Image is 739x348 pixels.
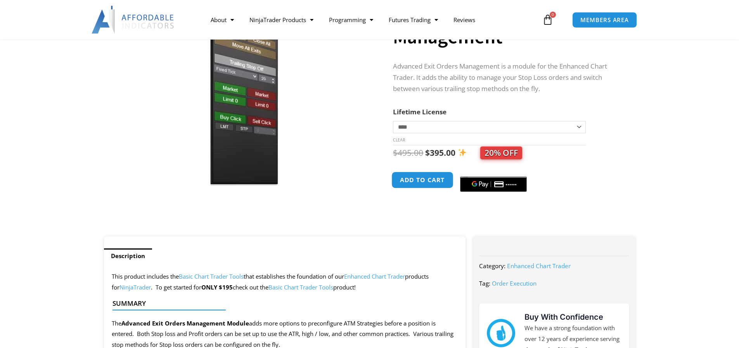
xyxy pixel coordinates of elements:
button: Buy with GPay [460,176,527,192]
a: NinjaTrader [119,283,151,291]
text: •••••• [506,182,518,187]
span: 20% OFF [480,146,522,159]
p: Advanced Exit Orders Management is a module for the Enhanced Chart Trader. It adds the ability to... [393,61,620,95]
h4: Summary [112,300,451,307]
a: Order Execution [492,279,537,287]
a: Basic Chart Trader Tools [179,272,244,280]
a: Description [104,248,152,264]
img: mark thumbs good 43913 | Affordable Indicators – NinjaTrader [487,319,515,347]
a: Enhanced Chart Trader [507,262,571,270]
a: About [203,11,242,29]
p: This product includes the that establishes the foundation of our products for . To get started for [112,271,458,293]
nav: Menu [203,11,540,29]
a: Enhanced Chart Trader [344,272,405,280]
span: MEMBERS AREA [580,17,629,23]
label: Lifetime License [393,107,447,116]
a: Reviews [446,11,483,29]
img: LogoAI | Affordable Indicators – NinjaTrader [92,6,175,34]
a: 0 [531,9,565,31]
bdi: 495.00 [393,147,423,158]
iframe: Secure payment input frame [459,171,528,172]
a: Basic Chart Trader Tools [268,283,333,291]
strong: ONLY $195 [201,283,233,291]
a: Programming [321,11,381,29]
span: $ [425,147,430,158]
strong: Advanced Exit Orders Management Module [121,319,249,327]
button: Add to cart [392,172,454,188]
a: MEMBERS AREA [572,12,637,28]
span: Category: [479,262,505,270]
span: check out the product! [233,283,356,291]
bdi: 395.00 [425,147,455,158]
img: ✨ [458,148,466,157]
a: Futures Trading [381,11,446,29]
a: NinjaTrader Products [242,11,321,29]
span: 0 [550,12,556,18]
h3: Buy With Confidence [524,311,621,323]
span: $ [393,147,398,158]
span: Tag: [479,279,490,287]
a: Clear options [393,137,405,143]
